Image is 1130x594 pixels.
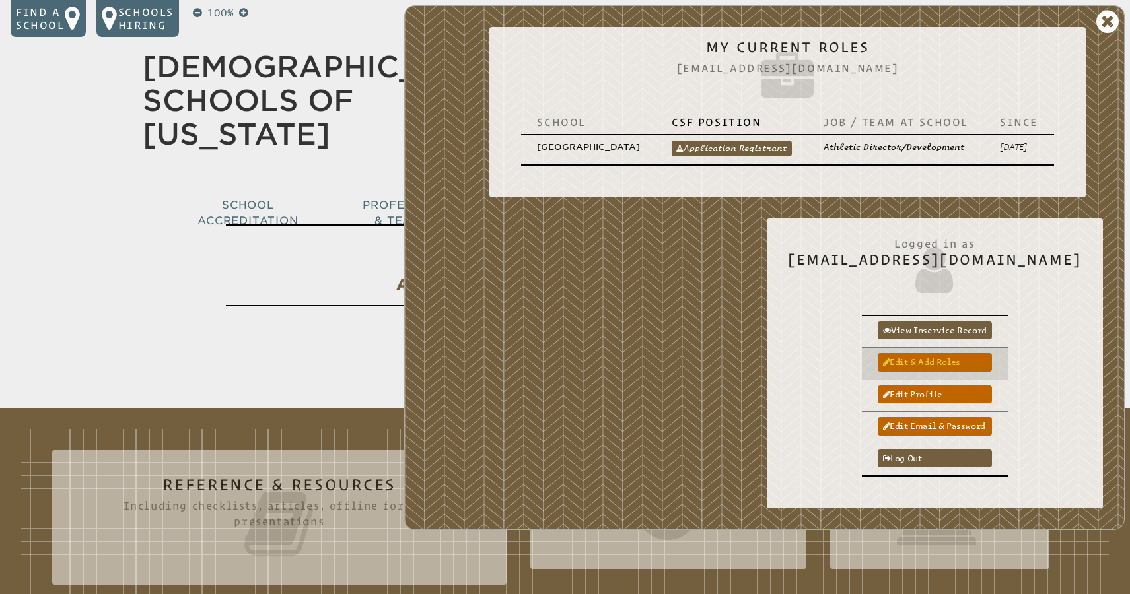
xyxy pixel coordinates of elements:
[878,353,992,371] a: Edit & add roles
[878,321,992,339] a: View inservice record
[672,115,792,129] p: CSF Position
[363,199,555,227] span: Professional Development & Teacher Certification
[118,5,174,32] p: Schools Hiring
[197,199,298,227] span: School Accreditation
[79,477,480,561] h2: Reference & Resources
[788,230,1082,296] h2: [EMAIL_ADDRESS][DOMAIN_NAME]
[878,385,992,403] a: Edit profile
[672,141,792,156] a: Application Registrant
[824,115,968,129] p: Job / Team at School
[537,141,640,153] p: [GEOGRAPHIC_DATA]
[878,449,992,467] a: Log out
[1000,115,1038,129] p: Since
[143,49,517,151] a: [DEMOGRAPHIC_DATA] Schools of [US_STATE]
[16,5,65,32] p: Find a school
[824,141,968,153] p: Athletic Director/Development
[397,275,734,293] span: Application Registrant
[878,417,992,435] a: Edit email & password
[205,5,236,21] p: 100%
[788,230,1082,251] span: Logged in as
[537,115,640,129] p: School
[511,39,1065,105] h2: My Current Roles
[1000,141,1038,153] p: [DATE]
